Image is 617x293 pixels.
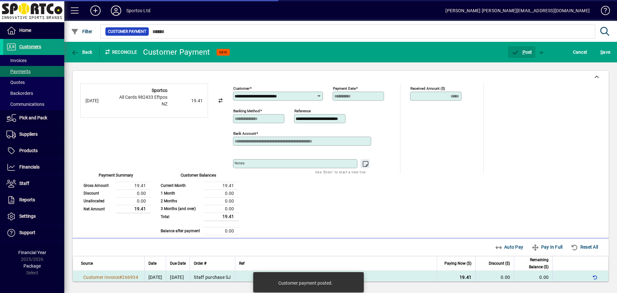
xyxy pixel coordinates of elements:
td: 0.00 [116,197,151,205]
td: 0.00 [116,189,151,197]
span: ave [600,47,610,57]
button: Reset All [568,241,601,253]
mat-label: Payment Date [333,86,356,91]
td: 1 Month [157,189,204,197]
a: Customer Invoice#266934 [81,274,140,281]
mat-hint: Use 'Enter' to start a new line [315,168,366,176]
div: Sportco Ltd [126,5,150,16]
a: Pick and Pack [3,110,64,126]
span: P [523,50,525,55]
span: Order # [194,260,206,267]
span: [DATE] [148,275,162,280]
a: Suppliers [3,126,64,142]
span: Customer Payment [108,28,146,35]
a: Staff [3,176,64,192]
td: 19.41 [204,213,239,221]
td: Discount [80,189,116,197]
td: 0.00 [204,205,239,213]
span: S [600,50,603,55]
td: Balance after payment [157,227,204,235]
span: 266934 [122,275,138,280]
span: Support [19,230,35,235]
div: 19.41 [171,97,203,104]
a: Support [3,225,64,241]
span: Reset All [571,242,598,252]
span: Discount ($) [489,260,510,267]
td: 19.41 [116,182,151,189]
span: Home [19,28,31,33]
td: 3 Months (and over) [157,205,204,213]
span: 0.00 [501,275,510,280]
div: Payment Summary [80,172,151,182]
td: Net Amount [80,205,116,213]
a: Settings [3,208,64,224]
span: Suppliers [19,132,38,137]
span: Communications [6,102,44,107]
app-page-summary-card: Payment Summary [80,174,151,214]
a: Invoices [3,55,64,66]
mat-label: Reference [294,109,311,113]
td: Unallocated [80,197,116,205]
span: NEW [219,50,227,54]
span: Package [23,263,41,269]
span: Payments [6,69,31,74]
div: Customer Payment [143,47,210,57]
span: 0.00 [539,275,549,280]
span: Financial Year [18,250,46,255]
td: Staff purchase SJ [190,271,235,284]
a: Communications [3,99,64,110]
mat-label: Notes [235,161,245,165]
td: 19.41 [204,182,239,189]
td: 0.00 [204,227,239,235]
span: Source [81,260,93,267]
td: 2 Months [157,197,204,205]
mat-label: Customer [233,86,250,91]
span: Customer Invoice [83,275,119,280]
div: Reconcile [100,47,138,57]
span: Settings [19,214,36,219]
td: 0.00 [204,189,239,197]
span: Pick and Pack [19,115,47,120]
mat-label: Bank Account [233,131,256,136]
span: Financials [19,164,40,169]
button: Pay In Full [529,241,565,253]
button: Add [85,5,106,16]
span: ost [511,50,532,55]
a: Backorders [3,88,64,99]
span: Quotes [6,80,25,85]
span: Date [148,260,156,267]
span: Due Date [170,260,186,267]
span: Ref [239,260,245,267]
td: Current Month [157,182,204,189]
a: Payments [3,66,64,77]
div: Customer Balances [157,172,239,182]
mat-label: Received Amount ($) [410,86,445,91]
app-page-summary-card: Customer Balances [157,174,239,235]
td: 19.41 [116,205,151,213]
button: Cancel [571,46,589,58]
mat-label: Banking method [233,109,260,113]
span: Customers [19,44,41,49]
span: Staff [19,181,29,186]
span: # [119,275,122,280]
div: [PERSON_NAME] [PERSON_NAME][EMAIL_ADDRESS][DOMAIN_NAME] [445,5,590,16]
button: Back [69,46,94,58]
strong: Sportco [152,88,167,93]
button: Profile [106,5,126,16]
button: Filter [69,26,94,37]
a: Home [3,23,64,39]
button: Post [508,46,535,58]
span: Reports [19,197,35,202]
td: 0.00 [204,197,239,205]
td: Gross Amount [80,182,116,189]
span: Remaining Balance ($) [518,256,549,270]
span: Back [71,50,93,55]
div: [DATE] [85,97,111,104]
a: Products [3,143,64,159]
a: Financials [3,159,64,175]
a: Knowledge Base [596,1,609,22]
span: Products [19,148,38,153]
span: 19.41 [460,275,471,280]
a: Quotes [3,77,64,88]
app-page-header-button: Back [64,46,100,58]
